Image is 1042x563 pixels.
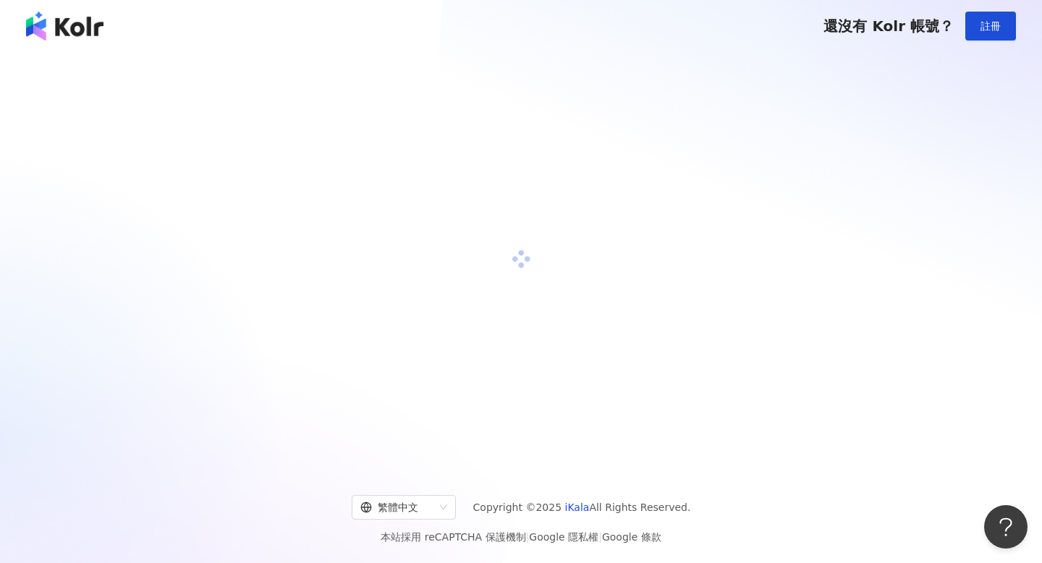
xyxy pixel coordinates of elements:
a: iKala [565,501,590,513]
a: Google 隱私權 [529,531,598,543]
span: | [526,531,530,543]
span: Copyright © 2025 All Rights Reserved. [473,499,691,516]
button: 註冊 [965,12,1016,41]
span: 註冊 [980,20,1001,32]
span: | [598,531,602,543]
img: logo [26,12,103,41]
span: 本站採用 reCAPTCHA 保護機制 [381,528,661,546]
span: 還沒有 Kolr 帳號？ [823,17,954,35]
a: Google 條款 [602,531,661,543]
iframe: Help Scout Beacon - Open [984,505,1028,549]
div: 繁體中文 [360,496,434,519]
